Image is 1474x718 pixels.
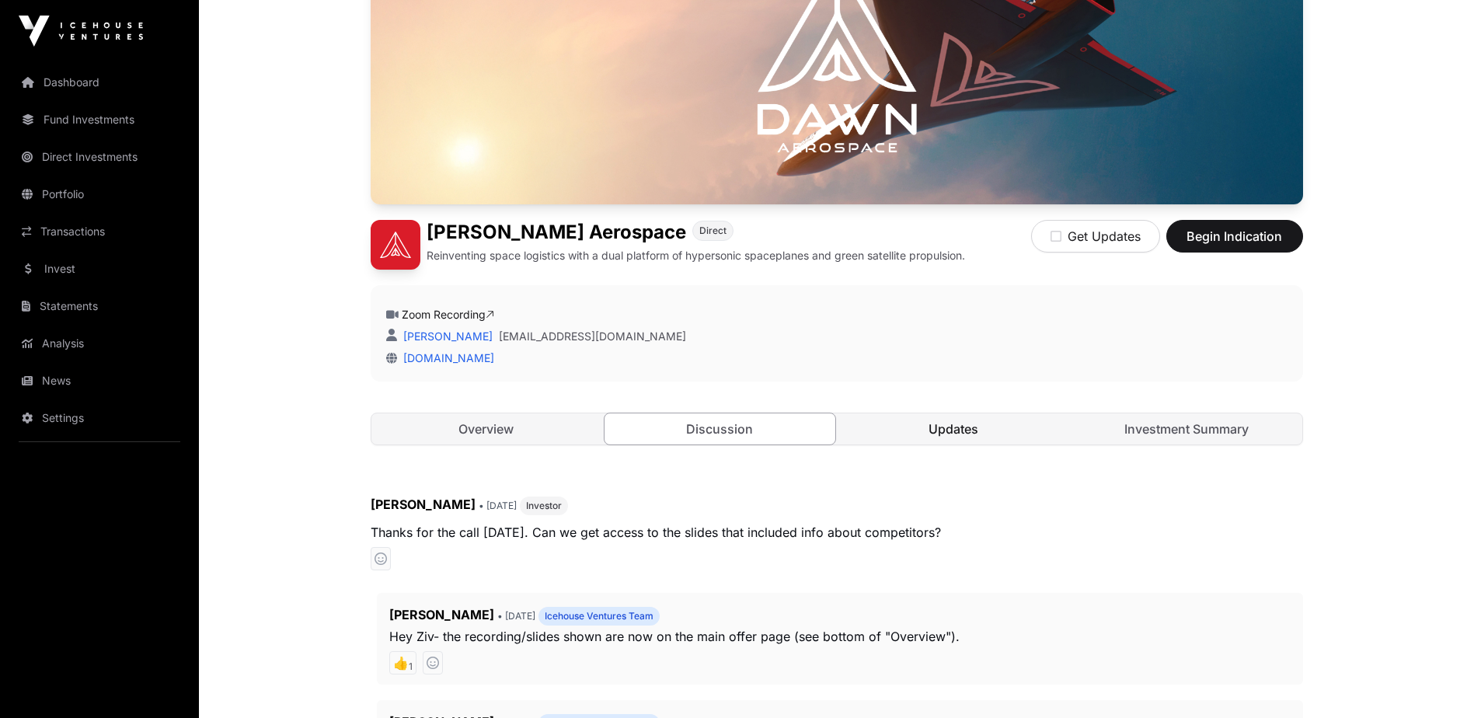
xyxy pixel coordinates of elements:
span: [PERSON_NAME] [371,497,476,512]
a: Zoom Recording [402,308,494,321]
a: Direct Investments [12,140,186,174]
a: Portfolio [12,177,186,211]
a: Transactions [12,214,186,249]
p: Hey Ziv- the recording/slides shown are now on the main offer page (see bottom of "Overview"). [389,626,1291,647]
a: Fund Investments [12,103,186,137]
a: Begin Indication [1166,235,1303,251]
span: Investor [526,500,562,512]
a: Discussion [604,413,836,445]
span: • [DATE] [497,610,535,622]
span: • [DATE] [479,500,517,511]
a: Investment Summary [1072,413,1302,444]
a: [PERSON_NAME] [400,329,493,343]
a: Updates [838,413,1069,444]
a: Settings [12,401,186,435]
span: [PERSON_NAME] [389,607,494,622]
a: [DOMAIN_NAME] [397,351,494,364]
a: Invest [12,252,186,286]
a: News [12,364,186,398]
img: Icehouse Ventures Logo [19,16,143,47]
button: Get Updates [1031,220,1160,253]
a: Overview [371,413,602,444]
span: 👍 [389,651,416,674]
span: Icehouse Ventures Team [545,610,653,622]
sub: 1 [409,660,413,672]
a: Statements [12,289,186,323]
span: Direct [699,225,727,237]
a: Analysis [12,326,186,361]
a: [EMAIL_ADDRESS][DOMAIN_NAME] [499,329,686,344]
a: Dashboard [12,65,186,99]
nav: Tabs [371,413,1302,444]
button: Begin Indication [1166,220,1303,253]
span: Begin Indication [1186,227,1284,246]
p: Reinventing space logistics with a dual platform of hypersonic spaceplanes and green satellite pr... [427,248,965,263]
p: Thanks for the call [DATE]. Can we get access to the slides that included info about competitors? [371,521,1303,543]
iframe: Chat Widget [1396,643,1474,718]
img: Dawn Aerospace [371,220,420,270]
h1: [PERSON_NAME] Aerospace [427,220,686,245]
